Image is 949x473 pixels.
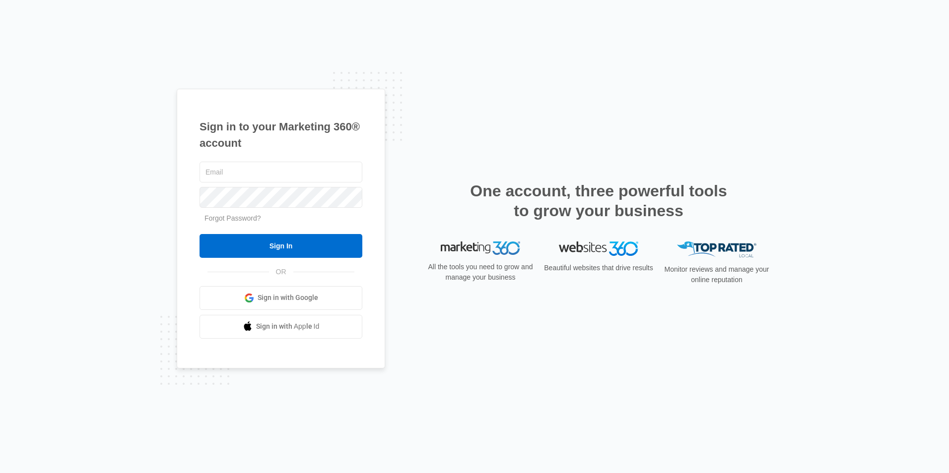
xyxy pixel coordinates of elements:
[441,241,520,255] img: Marketing 360
[467,181,730,221] h2: One account, three powerful tools to grow your business
[204,214,261,222] a: Forgot Password?
[559,241,638,256] img: Websites 360
[200,234,362,258] input: Sign In
[200,118,362,151] h1: Sign in to your Marketing 360® account
[258,293,318,303] span: Sign in with Google
[543,263,654,273] p: Beautiful websites that drive results
[200,286,362,310] a: Sign in with Google
[200,162,362,182] input: Email
[677,241,756,258] img: Top Rated Local
[256,321,320,332] span: Sign in with Apple Id
[269,267,293,277] span: OR
[200,315,362,339] a: Sign in with Apple Id
[425,262,536,283] p: All the tools you need to grow and manage your business
[661,264,772,285] p: Monitor reviews and manage your online reputation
